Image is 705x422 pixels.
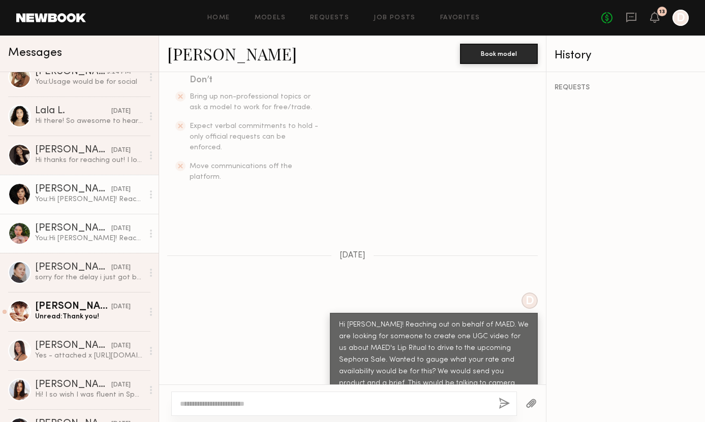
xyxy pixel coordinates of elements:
div: 13 [659,9,665,15]
div: You: Hi [PERSON_NAME]! Reaching out on behalf of MAED. We are looking for someone to create one U... [35,194,143,204]
div: sorry for the delay i just got back from vacation. i am not comfortable talking in spanish fluent... [35,273,143,282]
a: Requests [310,15,349,21]
div: [PERSON_NAME] [35,67,107,77]
div: Lala L. [35,106,111,116]
button: Book model [460,44,538,64]
div: [DATE] [111,185,131,194]
div: [DATE] [111,146,131,155]
div: You: Hi [PERSON_NAME]! Reaching out on behalf of MAED. We are looking for someone to create one U... [35,234,143,243]
div: [PERSON_NAME] [35,302,111,312]
a: Home [207,15,230,21]
div: [DATE] [111,302,131,312]
div: [DATE] [111,341,131,351]
a: [PERSON_NAME] [167,43,297,64]
div: [PERSON_NAME] [35,145,111,155]
div: Yes - attached x [URL][DOMAIN_NAME] [35,351,143,361]
span: [DATE] [340,251,365,260]
div: [PERSON_NAME] [35,263,111,273]
div: Hi there! So awesome to hear from you! [PERSON_NAME] and really connect to the ethos of your Lati... [35,116,143,126]
div: History [555,50,697,61]
div: [PERSON_NAME] [35,380,111,390]
a: Book model [460,49,538,57]
span: Move communications off the platform. [190,163,292,180]
div: REQUESTS [555,84,697,91]
a: Models [255,15,286,21]
div: Hi [PERSON_NAME]! Reaching out on behalf of MAED. We are looking for someone to create one UGC vi... [339,319,529,401]
div: Hi! I so wish I was fluent in Spanish! I’m working on it! I appreciate the offer, thank you so mu... [35,390,143,400]
a: D [672,10,689,26]
div: Hi thanks for reaching out! I love your brand aesthetic and would love to work with you. I usuall... [35,155,143,165]
div: [PERSON_NAME] [35,341,111,351]
div: You: Usage would be for social [35,77,143,87]
a: Job Posts [374,15,416,21]
span: Messages [8,47,62,59]
div: [DATE] [111,380,131,390]
div: [DATE] [111,224,131,234]
a: Favorites [440,15,480,21]
span: Bring up non-professional topics or ask a model to work for free/trade. [190,93,312,111]
div: Don’t [190,73,320,87]
div: [DATE] [111,107,131,116]
div: [PERSON_NAME] [35,184,111,194]
div: [DATE] [111,263,131,273]
div: [PERSON_NAME] [35,223,111,234]
span: Expect verbal commitments to hold - only official requests can be enforced. [190,123,318,151]
div: Unread: Thank you! [35,312,143,321]
div: 9:24 PM [107,68,131,77]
